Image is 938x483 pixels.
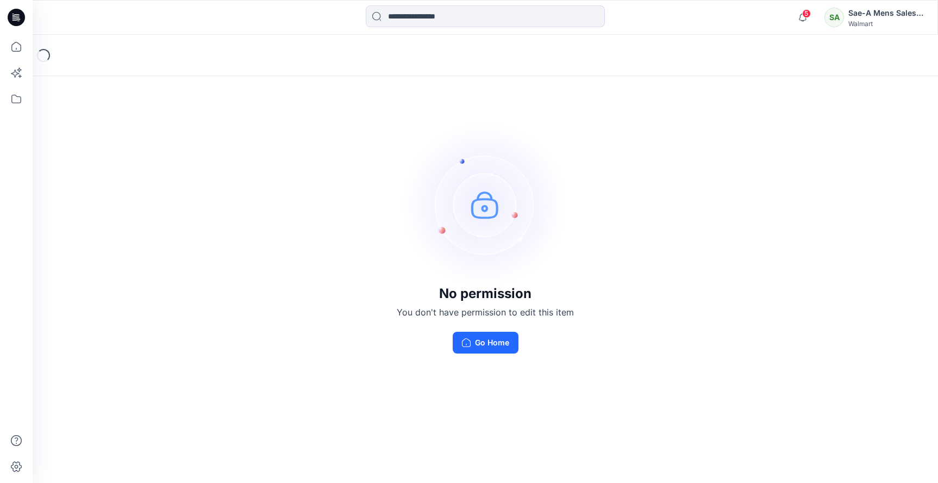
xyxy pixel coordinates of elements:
p: You don't have permission to edit this item [397,306,574,319]
div: SA [824,8,844,27]
img: no-perm.svg [404,123,567,286]
div: Sae-A Mens Sales Team [848,7,924,20]
button: Go Home [453,332,518,354]
span: 5 [802,9,811,18]
h3: No permission [397,286,574,301]
div: Walmart [848,20,924,28]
